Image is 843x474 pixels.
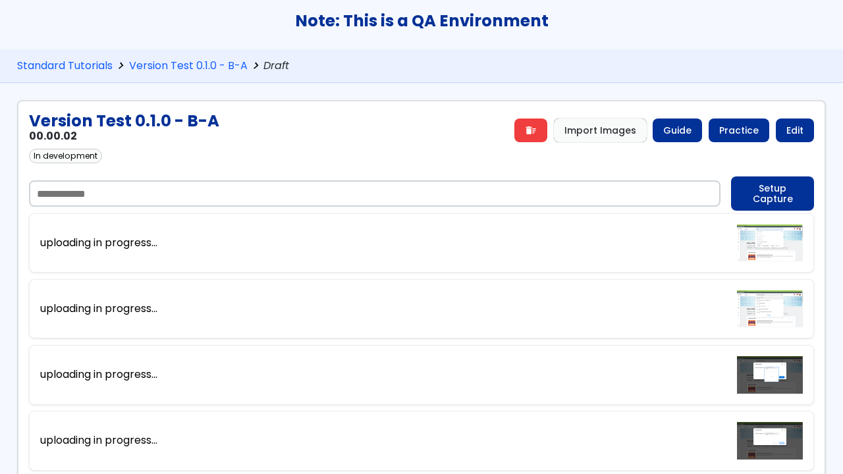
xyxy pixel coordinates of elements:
img: Uvyxku+vPizwQAAAAALDLJmaImk4+Hu7q9CObwLkkHwBuHajpJWNDwR3+PVymXd2AcVcg3X8AAAAAgGMMgz6CP5zbb1iBsHFZ... [737,290,803,327]
a: Edit [776,118,814,142]
div: uploading in progress... [40,369,157,381]
a: Version Test 0.1.0 - B-A [129,60,248,72]
button: Setup Capture [731,176,814,211]
a: Guide [653,118,702,142]
img: x9Isi95MX9zwgAAAABJRU5ErkJggg== [737,422,803,459]
a: Standard Tutorials [17,60,113,72]
div: uploading in progress... [40,237,157,249]
h3: 00.00.02 [29,130,219,142]
span: chevron_right [113,60,129,72]
button: Import Images [554,118,647,142]
span: chevron_right [248,60,264,72]
span: Draft [263,60,292,72]
img: A7lzzjSKWb4QAAAAAElFTkSuQmCC [737,356,803,393]
div: In development [29,149,102,163]
span: delete_sweep [525,125,537,136]
div: uploading in progress... [40,434,157,446]
a: Practice [709,118,769,142]
h2: Version Test 0.1.0 - B-A [29,112,219,130]
a: delete_sweep [514,118,547,142]
div: uploading in progress... [40,303,157,315]
img: ZZG2AAAAAElFTkSuQmCC [737,224,803,261]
